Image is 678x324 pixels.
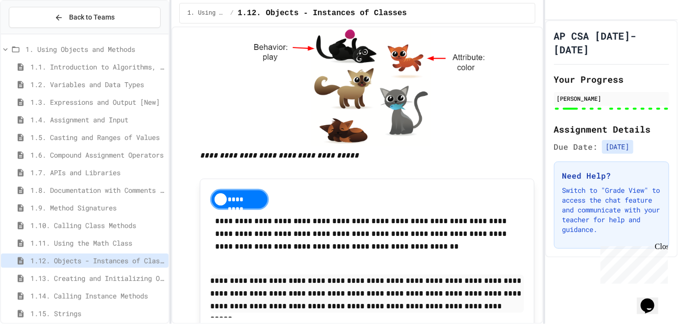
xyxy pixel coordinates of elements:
span: 1.14. Calling Instance Methods [30,291,165,301]
span: 1.3. Expressions and Output [New] [30,97,165,107]
span: 1.4. Assignment and Input [30,115,165,125]
button: Back to Teams [9,7,161,28]
span: 1.10. Calling Class Methods [30,220,165,231]
span: 1.12. Objects - Instances of Classes [238,7,407,19]
span: Due Date: [554,141,598,153]
h1: AP CSA [DATE]-[DATE] [554,29,669,56]
iframe: chat widget [597,242,668,284]
iframe: chat widget [637,285,668,314]
h3: Need Help? [562,170,661,182]
div: [PERSON_NAME] [557,94,666,103]
span: 1.1. Introduction to Algorithms, Programming, and Compilers [30,62,165,72]
span: 1. Using Objects and Methods [188,9,226,17]
span: 1.12. Objects - Instances of Classes [30,255,165,266]
h2: Your Progress [554,72,669,86]
h2: Assignment Details [554,122,669,136]
span: / [230,9,234,17]
span: [DATE] [602,140,633,154]
span: 1.6. Compound Assignment Operators [30,150,165,160]
span: 1.11. Using the Math Class [30,238,165,248]
span: Back to Teams [69,12,115,23]
span: 1. Using Objects and Methods [25,44,165,54]
div: Chat with us now!Close [4,4,68,62]
span: 1.15. Strings [30,308,165,319]
span: 1.8. Documentation with Comments and Preconditions [30,185,165,195]
span: 1.13. Creating and Initializing Objects: Constructors [30,273,165,283]
span: 1.2. Variables and Data Types [30,79,165,90]
span: 1.9. Method Signatures [30,203,165,213]
span: 1.7. APIs and Libraries [30,167,165,178]
p: Switch to "Grade View" to access the chat feature and communicate with your teacher for help and ... [562,185,661,234]
span: 1.5. Casting and Ranges of Values [30,132,165,142]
